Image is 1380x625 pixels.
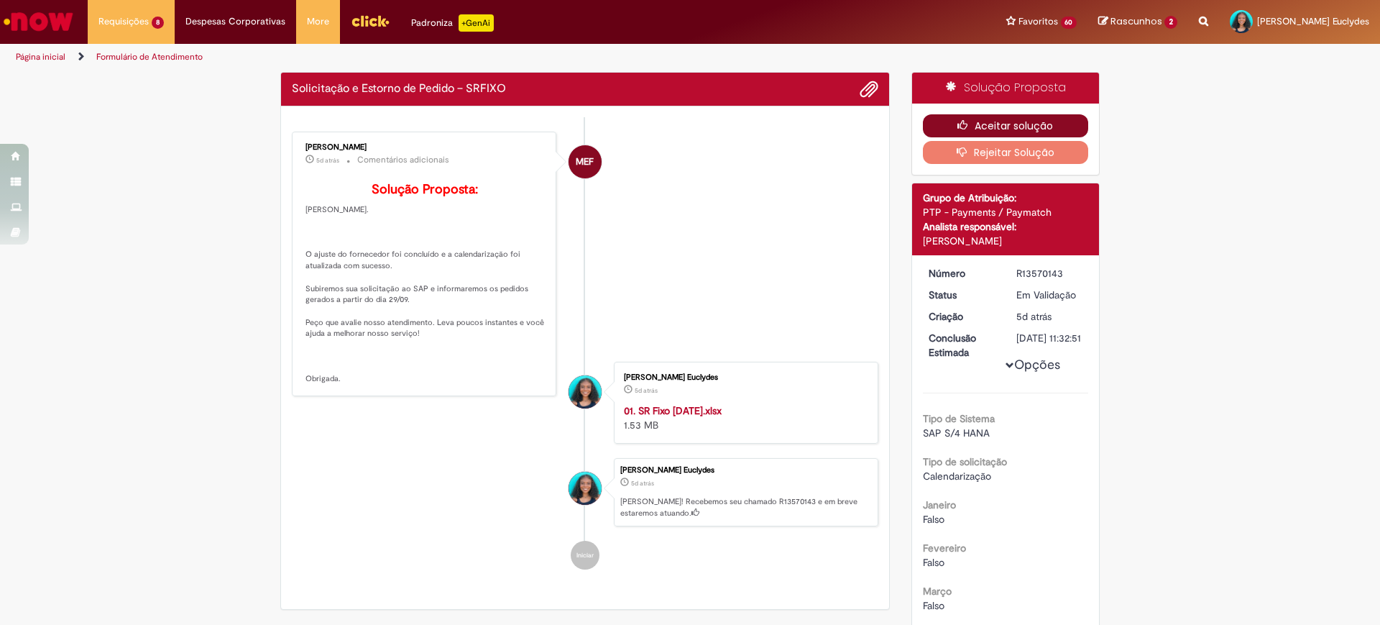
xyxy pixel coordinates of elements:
span: Falso [923,513,944,526]
img: click_logo_yellow_360x200.png [351,10,390,32]
small: Comentários adicionais [357,154,449,166]
div: Padroniza [411,14,494,32]
span: [PERSON_NAME] Euclydes [1257,15,1369,27]
span: 5d atrás [631,479,654,488]
div: [PERSON_NAME] [305,143,545,152]
span: 60 [1061,17,1077,29]
button: Rejeitar Solução [923,141,1089,164]
span: MEF [576,145,594,179]
h2: Solicitação e Estorno de Pedido – SRFIXO Histórico de tíquete [292,83,506,96]
li: Caroline Pontes Euclydes [292,458,878,527]
span: More [307,14,329,29]
a: Página inicial [16,51,65,63]
button: Aceitar solução [923,114,1089,137]
span: 5d atrás [316,156,339,165]
div: Grupo de Atribuição: [923,191,1089,205]
span: Requisições [98,14,149,29]
span: 8 [152,17,164,29]
b: Janeiro [923,498,956,511]
time: 26/09/2025 11:32:46 [1016,310,1052,323]
b: Março [923,585,952,598]
time: 26/09/2025 17:26:57 [316,156,339,165]
span: Falso [923,599,944,612]
b: Fevereiro [923,542,966,555]
a: Rascunhos [1098,15,1177,29]
span: Despesas Corporativas [185,14,285,29]
ul: Histórico de tíquete [292,117,878,585]
span: SAP S/4 HANA [923,426,990,439]
a: Formulário de Atendimento [96,51,203,63]
b: Tipo de Sistema [923,412,995,425]
div: Caroline Pontes Euclydes [569,472,602,505]
div: [PERSON_NAME] Euclydes [620,466,870,475]
div: Analista responsável: [923,219,1089,234]
div: [PERSON_NAME] Euclydes [624,373,863,382]
div: Caroline Pontes Euclydes [569,375,602,409]
div: Em Validação [1016,288,1083,302]
time: 26/09/2025 11:32:20 [635,386,658,395]
ul: Trilhas de página [11,44,909,70]
span: 2 [1164,16,1177,29]
span: Falso [923,556,944,569]
div: 1.53 MB [624,403,863,432]
div: [DATE] 11:32:51 [1016,331,1083,345]
time: 26/09/2025 11:32:46 [631,479,654,488]
b: Tipo de solicitação [923,455,1007,468]
dt: Criação [918,309,1006,324]
div: Maria Eduarda Funchini [569,145,602,178]
button: Adicionar anexos [860,80,878,99]
span: 5d atrás [1016,310,1052,323]
dt: Status [918,288,1006,302]
img: ServiceNow [1,7,75,36]
dt: Conclusão Estimada [918,331,1006,360]
b: Solução Proposta: [372,181,478,198]
div: R13570143 [1016,266,1083,280]
div: 26/09/2025 11:32:46 [1016,309,1083,324]
span: Rascunhos [1110,14,1162,28]
p: [PERSON_NAME]. O ajuste do fornecedor foi concluído e a calendarização foi atualizada com sucesso... [305,183,545,385]
span: 5d atrás [635,386,658,395]
div: [PERSON_NAME] [923,234,1089,248]
div: Solução Proposta [912,73,1100,104]
span: Favoritos [1018,14,1058,29]
p: +GenAi [459,14,494,32]
p: [PERSON_NAME]! Recebemos seu chamado R13570143 e em breve estaremos atuando. [620,496,870,519]
span: Calendarização [923,470,991,483]
dt: Número [918,266,1006,280]
div: PTP - Payments / Paymatch [923,205,1089,219]
a: 01. SR Fixo [DATE].xlsx [624,404,722,417]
